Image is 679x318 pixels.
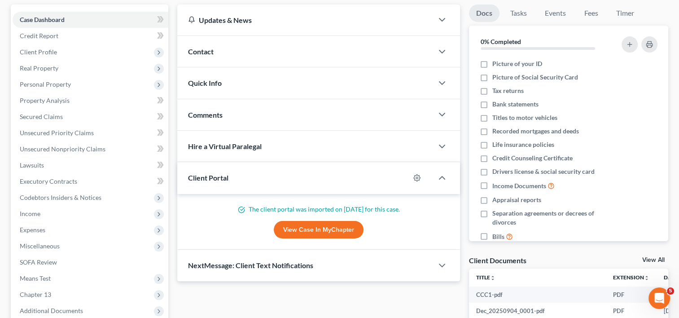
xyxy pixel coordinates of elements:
span: Income [20,210,40,217]
span: Recorded mortgages and deeds [492,127,579,136]
a: Executory Contracts [13,173,168,190]
i: unfold_more [644,275,649,281]
p: The client portal was imported on [DATE] for this case. [188,205,449,214]
span: Credit Counseling Certificate [492,154,573,163]
span: Life insurance policies [492,140,554,149]
span: Titles to motor vehicles [492,113,557,122]
span: Case Dashboard [20,16,65,23]
span: Expenses [20,226,45,234]
span: Secured Claims [20,113,63,120]
a: Case Dashboard [13,12,168,28]
span: Personal Property [20,80,71,88]
span: Real Property [20,64,58,72]
a: Timer [609,4,641,22]
a: Docs [469,4,499,22]
span: Client Profile [20,48,57,56]
span: Miscellaneous [20,242,60,250]
a: Property Analysis [13,93,168,109]
span: NextMessage: Client Text Notifications [188,261,313,269]
span: Means Test [20,274,51,282]
span: Picture of your ID [492,59,542,68]
div: Client Documents [469,256,526,265]
span: Separation agreements or decrees of divorces [492,209,611,227]
strong: 0% Completed [481,38,521,45]
a: Titleunfold_more [476,274,495,281]
span: Tax returns [492,86,524,95]
span: Quick Info [188,79,222,87]
span: Hire a Virtual Paralegal [188,142,262,150]
span: Picture of Social Security Card [492,73,578,82]
span: Lawsuits [20,161,44,169]
a: Events [538,4,573,22]
a: Secured Claims [13,109,168,125]
span: Comments [188,110,223,119]
a: SOFA Review [13,254,168,270]
span: Income Documents [492,181,546,190]
td: CCC1-pdf [469,287,606,303]
span: SOFA Review [20,258,57,266]
span: Bank statements [492,100,539,109]
span: Drivers license & social security card [492,167,595,176]
a: View Case in MyChapter [274,221,364,239]
a: Credit Report [13,28,168,44]
div: Updates & News [188,15,422,25]
a: Lawsuits [13,157,168,173]
a: Extensionunfold_more [613,274,649,281]
span: Chapter 13 [20,291,51,298]
span: Client Portal [188,173,228,182]
span: Contact [188,47,214,56]
a: View All [642,257,665,263]
span: Codebtors Insiders & Notices [20,194,101,201]
td: PDF [606,287,657,303]
span: Appraisal reports [492,195,541,204]
span: Unsecured Priority Claims [20,129,94,137]
i: unfold_more [490,275,495,281]
a: Fees [577,4,605,22]
span: Unsecured Nonpriority Claims [20,145,105,153]
span: Credit Report [20,32,58,40]
a: Unsecured Priority Claims [13,125,168,141]
a: Tasks [503,4,534,22]
span: 5 [667,287,674,295]
span: Bills [492,232,504,241]
a: Unsecured Nonpriority Claims [13,141,168,157]
span: Executory Contracts [20,177,77,185]
span: Additional Documents [20,307,83,314]
iframe: Intercom live chat [648,287,670,309]
span: Property Analysis [20,97,70,104]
